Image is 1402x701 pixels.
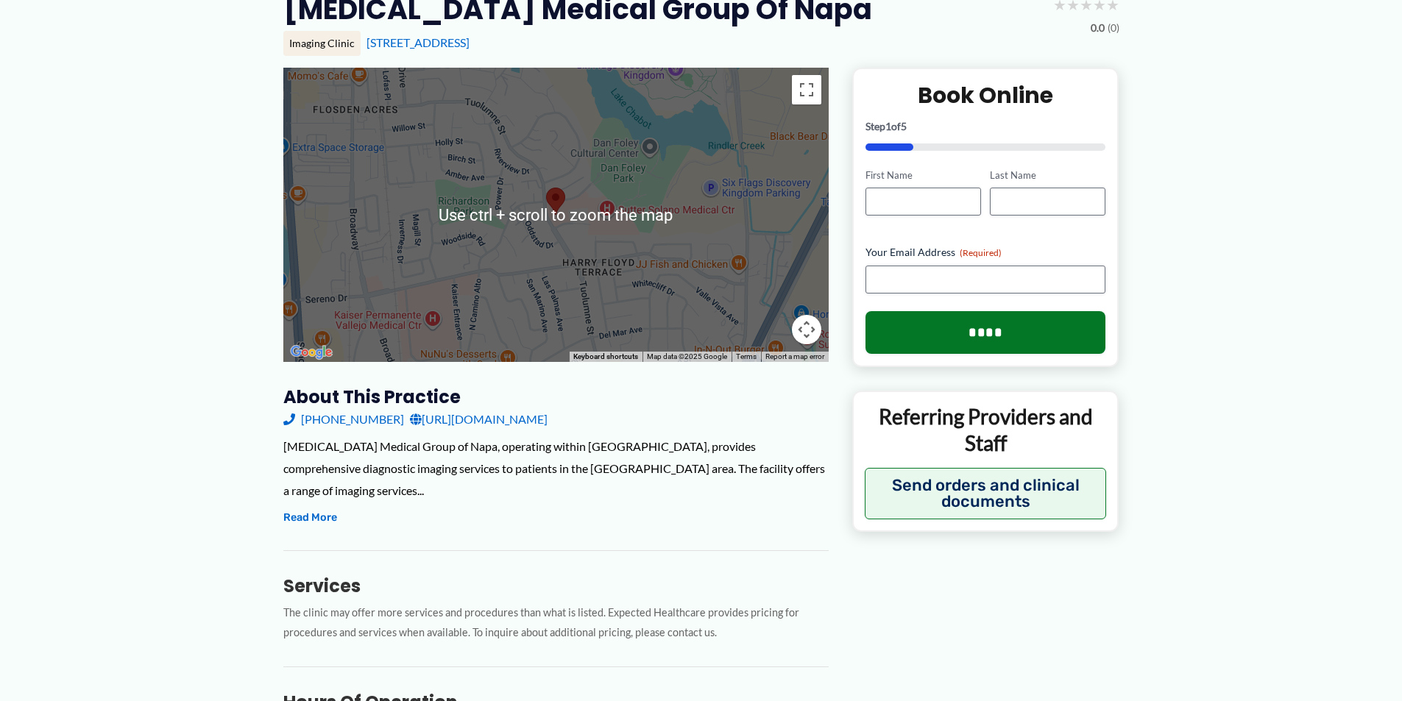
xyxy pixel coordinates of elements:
[990,168,1105,182] label: Last Name
[865,81,1106,110] h2: Book Online
[573,352,638,362] button: Keyboard shortcuts
[287,343,336,362] a: Open this area in Google Maps (opens a new window)
[287,343,336,362] img: Google
[1108,18,1119,38] span: (0)
[865,403,1107,457] p: Referring Providers and Staff
[283,574,829,597] h3: Services
[865,168,981,182] label: First Name
[283,385,829,408] h3: About this practice
[865,468,1107,519] button: Send orders and clinical documents
[885,120,891,132] span: 1
[792,75,821,104] button: Toggle fullscreen view
[865,121,1106,132] p: Step of
[283,435,829,501] div: [MEDICAL_DATA] Medical Group of Napa, operating within [GEOGRAPHIC_DATA], provides comprehensive ...
[960,247,1002,258] span: (Required)
[865,245,1106,260] label: Your Email Address
[1091,18,1105,38] span: 0.0
[765,352,824,360] a: Report a map error
[736,352,757,360] a: Terms (opens in new tab)
[367,35,470,49] a: [STREET_ADDRESS]
[647,352,727,360] span: Map data ©2025 Google
[283,509,337,527] button: Read More
[283,603,829,643] p: The clinic may offer more services and procedures than what is listed. Expected Healthcare provid...
[792,315,821,344] button: Map camera controls
[283,31,361,56] div: Imaging Clinic
[283,408,404,430] a: [PHONE_NUMBER]
[410,408,548,430] a: [URL][DOMAIN_NAME]
[901,120,907,132] span: 5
